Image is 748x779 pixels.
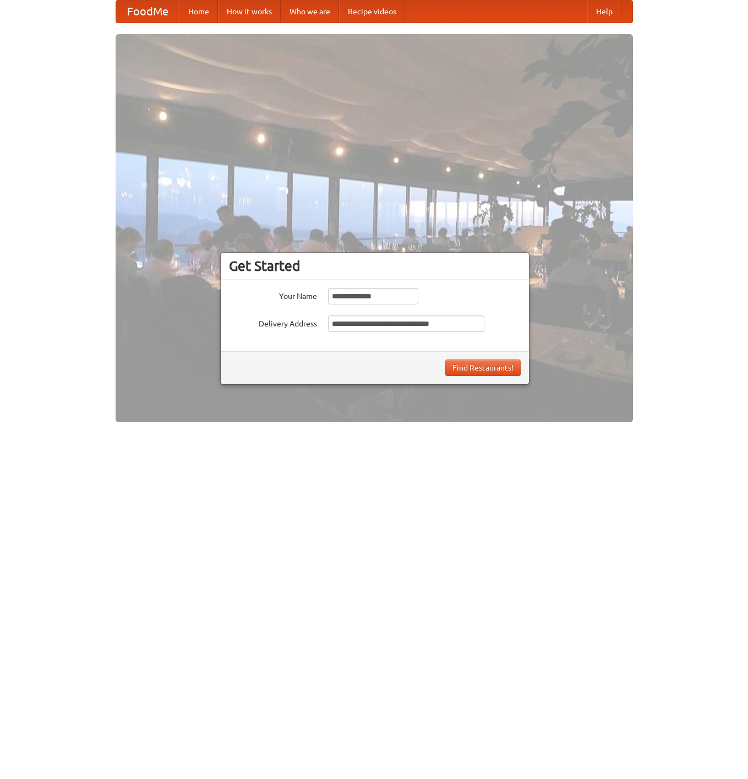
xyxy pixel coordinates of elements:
label: Your Name [229,288,317,302]
a: How it works [218,1,281,23]
a: Who we are [281,1,339,23]
button: Find Restaurants! [445,359,521,376]
a: Recipe videos [339,1,405,23]
a: Help [587,1,621,23]
h3: Get Started [229,258,521,274]
a: Home [179,1,218,23]
a: FoodMe [116,1,179,23]
label: Delivery Address [229,315,317,329]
